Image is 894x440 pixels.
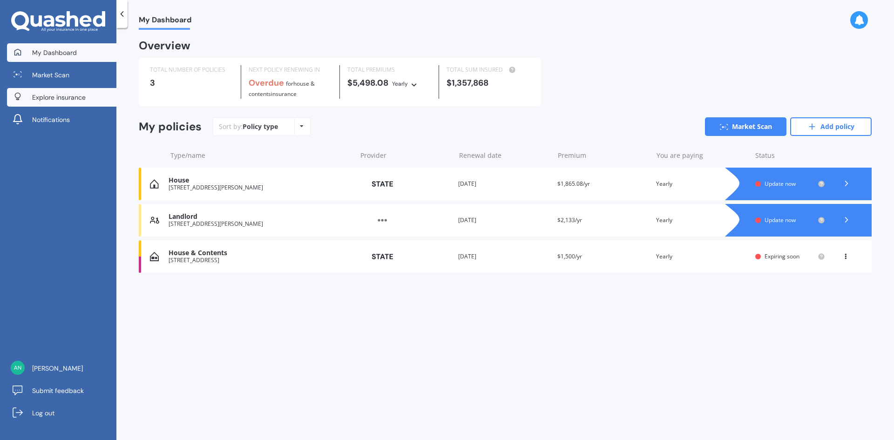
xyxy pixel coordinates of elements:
a: Market Scan [705,117,786,136]
div: [DATE] [458,216,550,225]
div: Status [755,151,825,160]
a: Add policy [790,117,872,136]
a: Log out [7,404,116,422]
span: Update now [765,180,796,188]
div: House [169,176,352,184]
div: TOTAL SUM INSURED [447,65,530,74]
div: $5,498.08 [347,78,431,88]
div: Yearly [392,79,408,88]
div: [DATE] [458,252,550,261]
a: [PERSON_NAME] [7,359,116,378]
div: 3 [150,78,233,88]
a: Notifications [7,110,116,129]
img: Other [359,211,406,229]
span: Update now [765,216,796,224]
div: Premium [558,151,649,160]
div: My policies [139,120,202,134]
div: Yearly [656,216,748,225]
div: Landlord [169,213,352,221]
div: [STREET_ADDRESS][PERSON_NAME] [169,221,352,227]
img: 413e029370cb8dc3c1ff78422e446272 [11,361,25,375]
span: Explore insurance [32,93,86,102]
img: State [359,248,406,265]
div: [STREET_ADDRESS] [169,257,352,264]
div: [STREET_ADDRESS][PERSON_NAME] [169,184,352,191]
span: $2,133/yr [557,216,582,224]
span: Market Scan [32,70,69,80]
span: Log out [32,408,54,418]
a: Market Scan [7,66,116,84]
span: [PERSON_NAME] [32,364,83,373]
div: Overview [139,41,190,50]
div: Yearly [656,252,748,261]
img: Landlord [150,216,159,225]
div: You are paying [657,151,748,160]
div: TOTAL PREMIUMS [347,65,431,74]
span: $1,865.08/yr [557,180,590,188]
div: Yearly [656,179,748,189]
span: My Dashboard [32,48,77,57]
div: Sort by: [219,122,278,131]
div: TOTAL NUMBER OF POLICIES [150,65,233,74]
a: My Dashboard [7,43,116,62]
div: [DATE] [458,179,550,189]
span: Expiring soon [765,252,799,260]
span: $1,500/yr [557,252,582,260]
b: Overdue [249,77,284,88]
img: House [150,179,159,189]
img: State [359,176,406,192]
img: House & Contents [150,252,159,261]
a: Submit feedback [7,381,116,400]
span: Submit feedback [32,386,84,395]
div: Renewal date [459,151,550,160]
span: Notifications [32,115,70,124]
div: NEXT POLICY RENEWING IN [249,65,332,74]
div: $1,357,868 [447,78,530,88]
div: Policy type [243,122,278,131]
a: Explore insurance [7,88,116,107]
div: Type/name [170,151,353,160]
div: Provider [360,151,452,160]
span: My Dashboard [139,15,191,28]
div: House & Contents [169,249,352,257]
